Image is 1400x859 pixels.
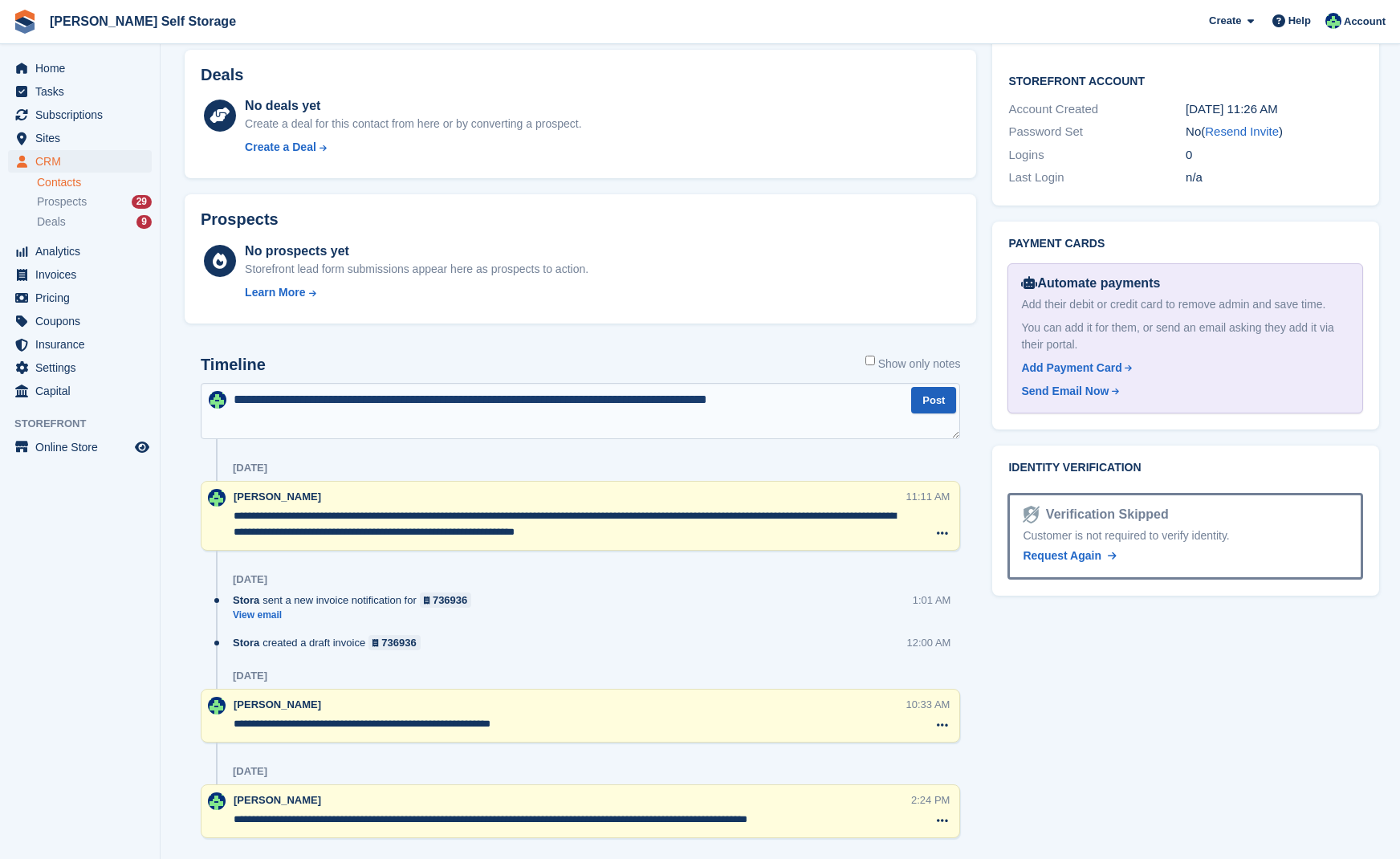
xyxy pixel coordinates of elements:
[233,573,267,586] div: [DATE]
[43,8,242,35] a: [PERSON_NAME] Self Storage
[35,356,132,379] span: Settings
[37,175,152,190] a: Contacts
[201,210,279,229] h2: Prospects
[381,635,416,650] div: 736936
[233,609,479,622] a: View email
[35,127,132,149] span: Sites
[8,263,152,286] a: menu
[209,391,226,409] img: Dafydd Pritchard
[1021,296,1349,313] div: Add their debit or credit card to remove admin and save time.
[208,792,226,810] img: Dafydd Pritchard
[8,240,152,263] a: menu
[13,10,37,34] img: stora-icon-8386f47178a22dfd0bd8f6a31ec36ba5ce8667c1dd55bd0f319d3a0aa187defe.svg
[433,592,467,608] div: 736936
[8,436,152,458] a: menu
[208,697,226,714] img: Dafydd Pritchard
[8,104,152,126] a: menu
[1021,360,1342,377] a: Add Payment Card
[906,489,950,504] div: 11:11 AM
[37,214,66,230] span: Deals
[136,215,152,229] div: 9
[1023,506,1039,523] img: Identity Verification Ready
[1023,527,1347,544] div: Customer is not required to verify identity.
[37,193,152,210] a: Prospects 29
[245,139,581,156] a: Create a Deal
[37,194,87,210] span: Prospects
[1186,100,1363,119] div: [DATE] 11:26 AM
[35,104,132,126] span: Subscriptions
[35,333,132,356] span: Insurance
[1186,123,1363,141] div: No
[8,57,152,79] a: menu
[132,438,152,457] a: Preview store
[233,592,479,608] div: sent a new invoice notification for
[865,356,875,365] input: Show only notes
[8,80,152,103] a: menu
[1008,100,1186,119] div: Account Created
[201,356,266,374] h2: Timeline
[1008,462,1362,474] h2: Identity verification
[233,635,259,650] span: Stora
[1021,383,1109,400] div: Send Email Now
[8,356,152,379] a: menu
[1040,505,1169,524] div: Verification Skipped
[913,592,951,608] div: 1:01 AM
[35,263,132,286] span: Invoices
[911,792,950,808] div: 2:24 PM
[1023,549,1101,562] span: Request Again
[233,670,267,682] div: [DATE]
[245,116,581,132] div: Create a deal for this contact from here or by converting a prospect.
[1325,13,1341,29] img: Dafydd Pritchard
[245,284,588,301] a: Learn More
[1186,169,1363,187] div: n/a
[1209,13,1241,29] span: Create
[420,592,472,608] a: 736936
[368,635,421,650] a: 736936
[234,698,321,710] span: [PERSON_NAME]
[233,462,267,474] div: [DATE]
[35,436,132,458] span: Online Store
[35,380,132,402] span: Capital
[233,592,259,608] span: Stora
[245,242,588,261] div: No prospects yet
[201,66,243,84] h2: Deals
[907,635,951,650] div: 12:00 AM
[1021,320,1349,353] div: You can add it for them, or send an email asking they add it via their portal.
[8,287,152,309] a: menu
[245,96,581,116] div: No deals yet
[234,794,321,806] span: [PERSON_NAME]
[906,697,950,712] div: 10:33 AM
[132,195,152,209] div: 29
[208,489,226,507] img: Dafydd Pritchard
[1021,274,1349,293] div: Automate payments
[35,287,132,309] span: Pricing
[234,491,321,503] span: [PERSON_NAME]
[35,310,132,332] span: Coupons
[245,139,316,156] div: Create a Deal
[911,387,956,413] button: Post
[233,635,429,650] div: created a draft invoice
[1021,360,1121,377] div: Add Payment Card
[1008,123,1186,141] div: Password Set
[245,284,305,301] div: Learn More
[35,150,132,173] span: CRM
[1186,146,1363,165] div: 0
[35,57,132,79] span: Home
[865,356,961,373] label: Show only notes
[233,765,267,778] div: [DATE]
[8,150,152,173] a: menu
[1288,13,1311,29] span: Help
[1201,124,1283,138] span: ( )
[14,416,160,432] span: Storefront
[1008,238,1362,250] h2: Payment cards
[1344,14,1386,30] span: Account
[8,380,152,402] a: menu
[1205,124,1279,138] a: Resend Invite
[8,333,152,356] a: menu
[1008,72,1362,88] h2: Storefront Account
[1008,169,1186,187] div: Last Login
[35,80,132,103] span: Tasks
[35,240,132,263] span: Analytics
[245,261,588,278] div: Storefront lead form submissions appear here as prospects to action.
[8,310,152,332] a: menu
